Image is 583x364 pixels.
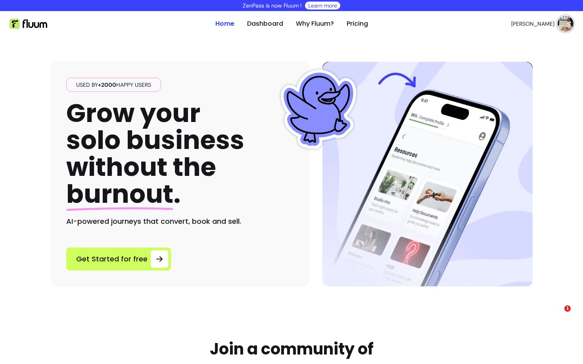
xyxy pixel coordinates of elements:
a: Get Started for free [66,248,171,271]
span: Used by happy users [73,81,154,89]
p: ZenPass is now Fluum ! [243,2,302,10]
iframe: Intercom live chat [548,305,567,324]
span: burnout [66,176,173,212]
h1: Grow your solo business without the . [66,100,244,208]
span: +2000 [98,81,116,88]
a: Dashboard [247,19,283,29]
a: Pricing [347,19,368,29]
button: avatar[PERSON_NAME] [511,16,573,32]
img: Hero [322,62,533,286]
span: 1 [564,305,571,312]
span: Get Started for free [76,253,148,265]
span: [PERSON_NAME] [511,20,554,28]
img: Fluum Logo [10,19,47,29]
a: Why Fluum? [296,19,334,29]
img: Fluum Duck sticker [279,70,358,149]
h2: AI-powered journeys that convert, book and sell. [66,216,294,227]
a: Home [215,19,234,29]
img: avatar [558,16,573,32]
a: Learn more [308,2,337,10]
